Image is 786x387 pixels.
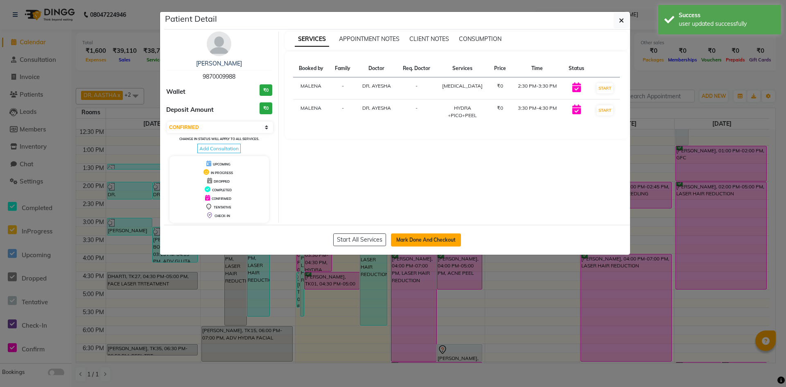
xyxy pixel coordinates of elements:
span: CONFIRMED [212,197,231,201]
th: Req. Doctor [397,60,436,77]
span: DROPPED [214,179,230,183]
span: SERVICES [295,32,329,47]
span: APPOINTMENT NOTES [339,35,400,43]
h3: ₹0 [260,102,272,114]
button: START [596,105,613,115]
th: Price [488,60,511,77]
span: DR. AYESHA [362,105,391,111]
button: Mark Done And Checkout [391,233,461,247]
div: [MEDICAL_DATA] [441,82,483,90]
span: TENTATIVE [214,205,231,209]
td: MALENA [293,77,330,100]
div: Success [679,11,775,20]
span: UPCOMING [213,162,230,166]
div: user updated successfully [679,20,775,28]
span: DR. AYESHA [362,83,391,89]
button: START [596,83,613,93]
td: - [329,100,356,124]
th: Time [511,60,563,77]
h5: Patient Detail [165,13,217,25]
span: CLIENT NOTES [409,35,449,43]
th: Booked by [293,60,330,77]
div: HYDRA +PICO+PEEL [441,104,483,119]
span: Add Consultation [197,144,241,153]
th: Status [563,60,590,77]
span: Deposit Amount [166,105,214,115]
span: 9870009988 [203,73,235,80]
span: Wallet [166,87,185,97]
td: 2:30 PM-3:30 PM [511,77,563,100]
button: Start All Services [333,233,386,246]
td: - [329,77,356,100]
td: - [397,77,436,100]
img: avatar [207,32,231,56]
th: Services [436,60,488,77]
h3: ₹0 [260,84,272,96]
span: IN PROGRESS [211,171,233,175]
td: - [397,100,436,124]
div: ₹0 [493,104,506,112]
td: 3:30 PM-4:30 PM [511,100,563,124]
span: CHECK-IN [215,214,230,218]
span: CONSUMPTION [459,35,501,43]
td: MALENA [293,100,330,124]
th: Doctor [356,60,397,77]
span: COMPLETED [212,188,232,192]
div: ₹0 [493,82,506,90]
small: Change in status will apply to all services. [179,137,259,141]
th: Family [329,60,356,77]
a: [PERSON_NAME] [196,60,242,67]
